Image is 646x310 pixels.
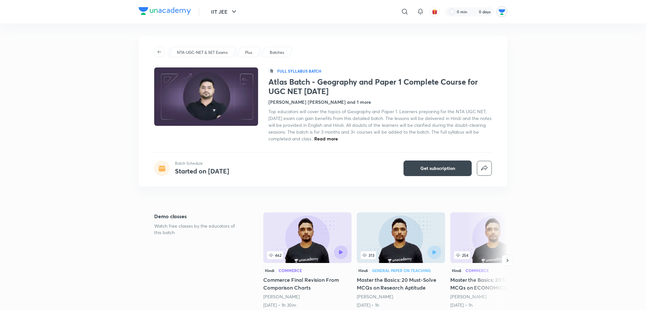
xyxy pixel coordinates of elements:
[268,108,491,142] span: Top educators will cover the topics of Geography and Paper 1. Learners preparing for the NTA UGC ...
[267,251,283,259] span: 462
[207,5,242,18] button: IIT JEE
[357,293,445,300] div: Naveen Sakh
[139,7,191,15] img: Company Logo
[263,302,352,308] div: 26th Jun • 1h 30m
[245,50,252,55] p: Plus
[357,212,445,308] a: 313HindiGeneral Paper on TeachingMaster the Basics: 20 Must-Solve MCQs on Research Aptitude[PERSO...
[263,276,352,292] h5: Commerce Final Revision From Comparison Charts
[450,267,463,274] div: Hindi
[357,276,445,292] h5: Master the Basics: 20 Must-Solve MCQs on Research Aptitude
[263,212,352,308] a: 462HindiCommerceCommerce Final Revision From Comparison Charts[PERSON_NAME][DATE] • 1h 30m
[177,50,228,55] p: NTA-UGC-NET & SET Exams
[450,293,539,300] div: Naveen Sakh
[139,7,191,17] a: Company Logo
[277,68,321,74] p: Full Syllabus Batch
[357,302,445,308] div: 1st Aug • 1h
[176,50,229,55] a: NTA-UGC-NET & SET Exams
[450,212,539,308] a: Master the Basics: 20 Must-Solve MCQs on ECONOMICS
[420,165,455,172] span: Get subscription
[244,50,254,55] a: Plus
[361,251,376,259] span: 313
[450,276,539,292] h5: Master the Basics: 20 Must-Solve MCQs on ECONOMICS
[429,6,440,17] button: avatar
[357,293,393,300] a: [PERSON_NAME]
[154,223,242,236] p: Watch free classes by the educators of this batch
[466,268,489,272] div: Commerce
[279,268,302,272] div: Commerce
[471,8,478,15] img: streak
[432,9,438,15] img: avatar
[268,67,275,75] span: हि
[450,293,487,300] a: [PERSON_NAME]
[496,6,507,17] img: Unacademy Jodhpur
[404,161,472,176] button: Get subscription
[450,302,539,308] div: 3rd Aug • 1h
[263,212,352,308] a: Commerce Final Revision From Comparison Charts
[372,268,431,272] div: General Paper on Teaching
[175,167,229,175] h4: Started on [DATE]
[263,293,352,300] div: Naveen Sakh
[314,136,338,142] span: Read more
[263,293,300,300] a: [PERSON_NAME]
[357,267,369,274] div: Hindi
[153,67,259,126] img: Thumbnail
[268,99,371,105] h4: [PERSON_NAME] [PERSON_NAME] and 1 more
[357,212,445,308] a: Master the Basics: 20 Must-Solve MCQs on Research Aptitude
[175,161,229,166] p: Batch Schedule
[270,50,284,55] p: Batches
[268,77,492,96] h1: Atlas Batch - Geography and Paper 1 Complete Course for UGC NET [DATE]
[263,267,276,274] div: Hindi
[450,212,539,308] a: 254HindiCommerceMaster the Basics: 20 Must-Solve MCQs on ECONOMICS[PERSON_NAME][DATE] • 1h
[269,50,285,55] a: Batches
[154,212,242,220] h5: Demo classes
[454,251,470,259] span: 254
